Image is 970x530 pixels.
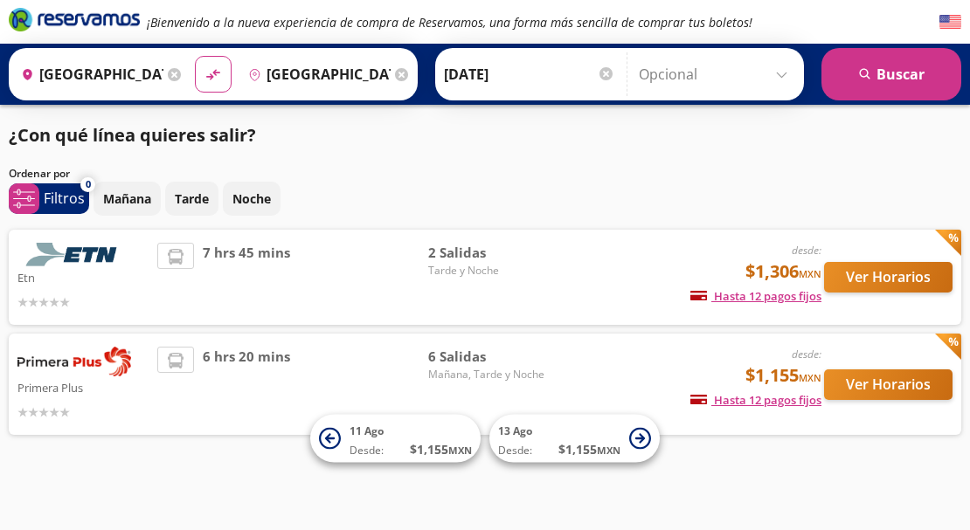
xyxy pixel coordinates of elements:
[821,48,961,100] button: Buscar
[799,371,821,384] small: MXN
[310,415,481,463] button: 11 AgoDesde:$1,155MXN
[489,415,660,463] button: 13 AgoDesde:$1,155MXN
[241,52,391,96] input: Buscar Destino
[410,440,472,458] span: $ 1,155
[17,243,131,266] img: Etn
[745,258,821,285] span: $1,306
[9,122,256,148] p: ¿Con qué línea quieres salir?
[639,52,795,96] input: Opcional
[350,423,384,438] span: 11 Ago
[428,347,551,367] span: 6 Salidas
[792,347,821,361] em: desde:
[223,182,281,216] button: Noche
[792,243,821,258] em: desde:
[428,367,551,382] span: Mañana, Tarde y Noche
[17,266,149,287] p: Etn
[939,11,961,33] button: English
[147,14,752,31] em: ¡Bienvenido a la nueva experiencia de compra de Reservamos, una forma más sencilla de comprar tus...
[203,347,290,422] span: 6 hrs 20 mins
[17,347,131,376] img: Primera Plus
[498,443,532,458] span: Desde:
[428,263,551,279] span: Tarde y Noche
[799,267,821,280] small: MXN
[690,288,821,304] span: Hasta 12 pagos fijos
[350,443,384,458] span: Desde:
[86,177,91,192] span: 0
[203,243,290,312] span: 7 hrs 45 mins
[428,243,551,263] span: 2 Salidas
[824,369,953,400] button: Ver Horarios
[9,166,70,182] p: Ordenar por
[824,262,953,293] button: Ver Horarios
[558,440,620,458] span: $ 1,155
[175,189,209,208] p: Tarde
[745,362,821,389] span: $1,155
[9,6,140,32] i: Brand Logo
[103,189,151,208] p: Mañana
[14,52,163,96] input: Buscar Origen
[9,183,89,214] button: 0Filtros
[448,444,472,457] small: MXN
[165,182,218,216] button: Tarde
[9,6,140,38] a: Brand Logo
[690,392,821,408] span: Hasta 12 pagos fijos
[44,188,85,209] p: Filtros
[597,444,620,457] small: MXN
[498,423,532,438] span: 13 Ago
[17,376,149,397] p: Primera Plus
[94,182,161,216] button: Mañana
[232,189,271,208] p: Noche
[444,52,615,96] input: Elegir Fecha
